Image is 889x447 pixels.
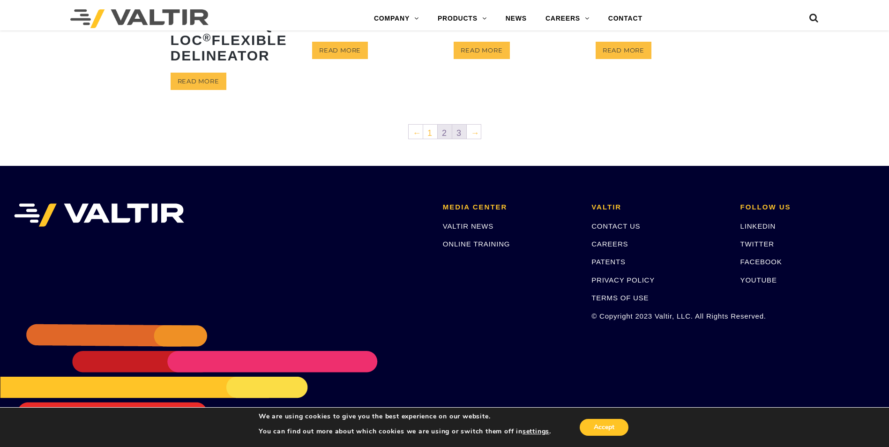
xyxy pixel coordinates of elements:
[591,240,628,248] a: CAREERS
[312,42,368,59] a: Read more about “SiteGuide®”
[171,124,719,142] nav: Product Pagination
[740,240,774,248] a: TWITTER
[203,32,212,44] sup: ®
[454,42,509,59] a: Read more about “SMT®”
[365,9,428,28] a: COMPANY
[171,10,291,70] h2: Safe-Hit SQR-LOC Flexible Delineator
[428,9,496,28] a: PRODUCTS
[536,9,599,28] a: CAREERS
[740,258,782,266] a: FACEBOOK
[580,419,628,436] button: Accept
[171,73,226,90] a: Read more about “Safe-Hit® SQR-LOC® Flexible Delineator”
[452,125,466,139] a: 3
[596,42,651,59] a: Read more about “SoftStop® System”
[14,203,184,227] img: VALTIR
[740,276,777,284] a: YOUTUBE
[591,203,726,211] h2: VALTIR
[591,276,655,284] a: PRIVACY POLICY
[443,240,510,248] a: ONLINE TRAINING
[438,125,452,139] span: 2
[591,294,649,302] a: TERMS OF USE
[259,427,551,436] p: You can find out more about which cookies we are using or switch them off in .
[259,412,551,421] p: We are using cookies to give you the best experience on our website.
[443,222,493,230] a: VALTIR NEWS
[740,203,875,211] h2: FOLLOW US
[599,9,652,28] a: CONTACT
[591,311,726,321] p: © Copyright 2023 Valtir, LLC. All Rights Reserved.
[591,258,626,266] a: PATENTS
[70,9,209,28] img: Valtir
[443,203,577,211] h2: MEDIA CENTER
[409,125,423,139] a: ←
[591,222,640,230] a: CONTACT US
[423,125,437,139] a: 1
[523,427,549,436] button: settings
[467,125,481,139] a: →
[496,9,536,28] a: NEWS
[740,222,776,230] a: LINKEDIN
